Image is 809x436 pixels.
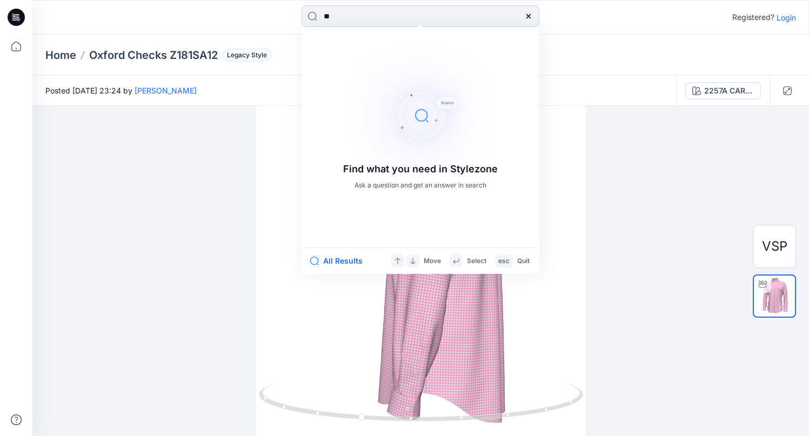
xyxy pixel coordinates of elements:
p: Select [467,256,486,267]
p: esc [498,256,510,267]
button: 2257A CARNATION WHITE [685,82,761,99]
span: Posted [DATE] 23:24 by [45,85,197,96]
p: Move [424,256,441,267]
button: Legacy Style [218,48,272,63]
a: [PERSON_NAME] [135,86,197,95]
span: Legacy Style [222,49,272,62]
a: Home [45,48,76,63]
img: Find what you need [334,29,507,202]
div: 2257A CARNATION WHITE [704,85,754,97]
span: VSP [762,237,787,256]
p: Oxford Checks Z181SA12 [89,48,218,63]
img: turntable-31-10-2021-09:31:33 [754,276,795,317]
button: All Results [310,254,370,267]
p: Quit [517,256,530,267]
p: Registered? [732,11,774,24]
p: Login [777,12,796,23]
